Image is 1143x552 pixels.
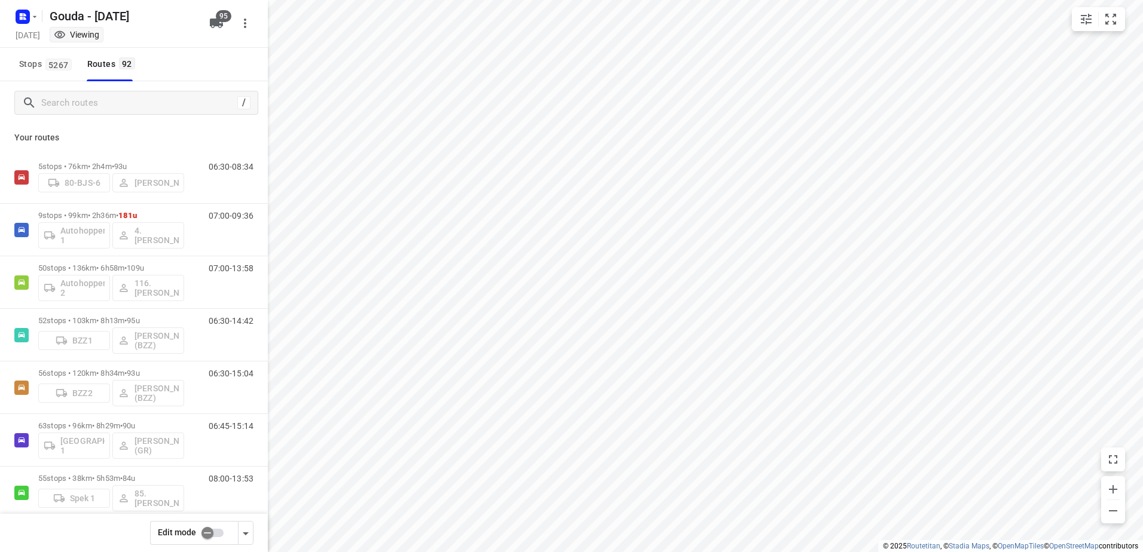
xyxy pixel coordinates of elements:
[19,57,75,72] span: Stops
[41,94,237,112] input: Search routes
[120,474,123,483] span: •
[949,542,989,550] a: Stadia Maps
[54,29,99,41] div: You are currently in view mode. To make any changes, go to edit project.
[45,59,72,70] span: 5267
[14,131,253,144] p: Your routes
[124,263,127,272] span: •
[87,57,139,72] div: Routes
[239,525,253,540] div: Driver app settings
[204,11,228,35] button: 95
[1072,7,1125,31] div: small contained button group
[209,369,253,378] p: 06:30-15:04
[112,162,114,171] span: •
[119,57,135,69] span: 92
[38,421,184,430] p: 63 stops • 96km • 8h29m
[123,421,135,430] span: 90u
[1099,7,1123,31] button: Fit zoom
[237,96,250,109] div: /
[216,10,231,22] span: 95
[123,474,135,483] span: 84u
[158,528,196,537] span: Edit mode
[209,211,253,220] p: 07:00-09:36
[38,316,184,325] p: 52 stops • 103km • 8h13m
[114,162,127,171] span: 93u
[127,369,139,378] span: 93u
[1074,7,1098,31] button: Map settings
[120,421,123,430] span: •
[38,369,184,378] p: 56 stops • 120km • 8h34m
[209,474,253,483] p: 08:00-13:53
[124,369,127,378] span: •
[209,421,253,431] p: 06:45-15:14
[883,542,1138,550] li: © 2025 , © , © © contributors
[907,542,940,550] a: Routetitan
[233,11,257,35] button: More
[38,474,184,483] p: 55 stops • 38km • 5h53m
[124,316,127,325] span: •
[209,263,253,273] p: 07:00-13:58
[209,316,253,326] p: 06:30-14:42
[127,263,144,272] span: 109u
[998,542,1044,550] a: OpenMapTiles
[127,316,139,325] span: 95u
[1049,542,1099,550] a: OpenStreetMap
[38,211,184,220] p: 9 stops • 99km • 2h36m
[118,211,137,220] span: 181u
[38,162,184,171] p: 5 stops • 76km • 2h4m
[38,263,184,272] p: 50 stops • 136km • 6h58m
[209,162,253,171] p: 06:30-08:34
[116,211,118,220] span: •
